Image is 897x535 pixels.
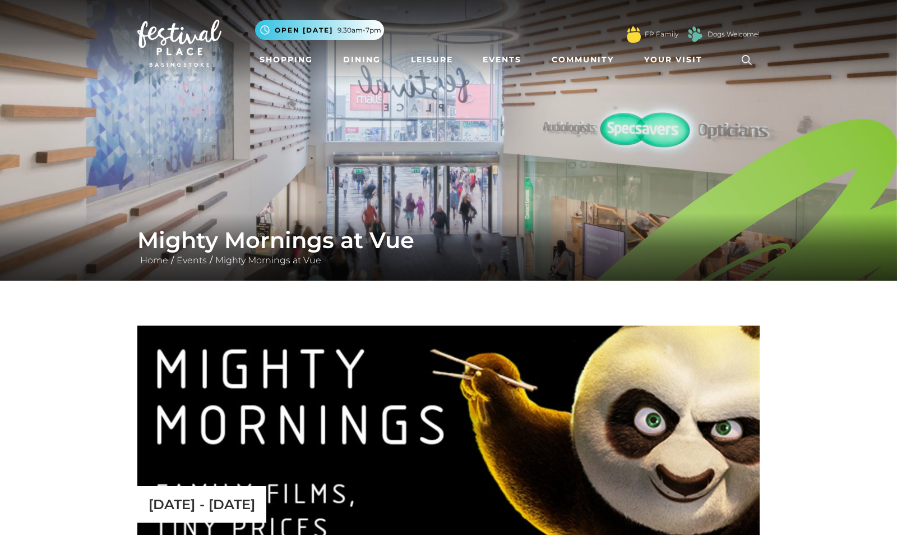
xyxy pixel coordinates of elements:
p: [DATE] - [DATE] [149,496,255,513]
a: Dining [339,49,385,70]
button: Open [DATE] 9.30am-7pm [255,20,384,40]
a: Leisure [406,49,457,70]
span: Your Visit [644,54,702,66]
span: 9.30am-7pm [337,25,381,35]
img: Festival Place Logo [137,20,221,67]
a: Home [137,255,171,266]
a: Shopping [255,49,317,70]
h1: Mighty Mornings at Vue [137,227,760,254]
a: Events [478,49,526,70]
div: / / [129,227,768,267]
a: FP Family [645,29,678,39]
a: Your Visit [640,49,713,70]
a: Community [547,49,618,70]
a: Dogs Welcome! [708,29,760,39]
a: Events [174,255,210,266]
span: Open [DATE] [275,25,333,35]
a: Mighty Mornings at Vue [212,255,324,266]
